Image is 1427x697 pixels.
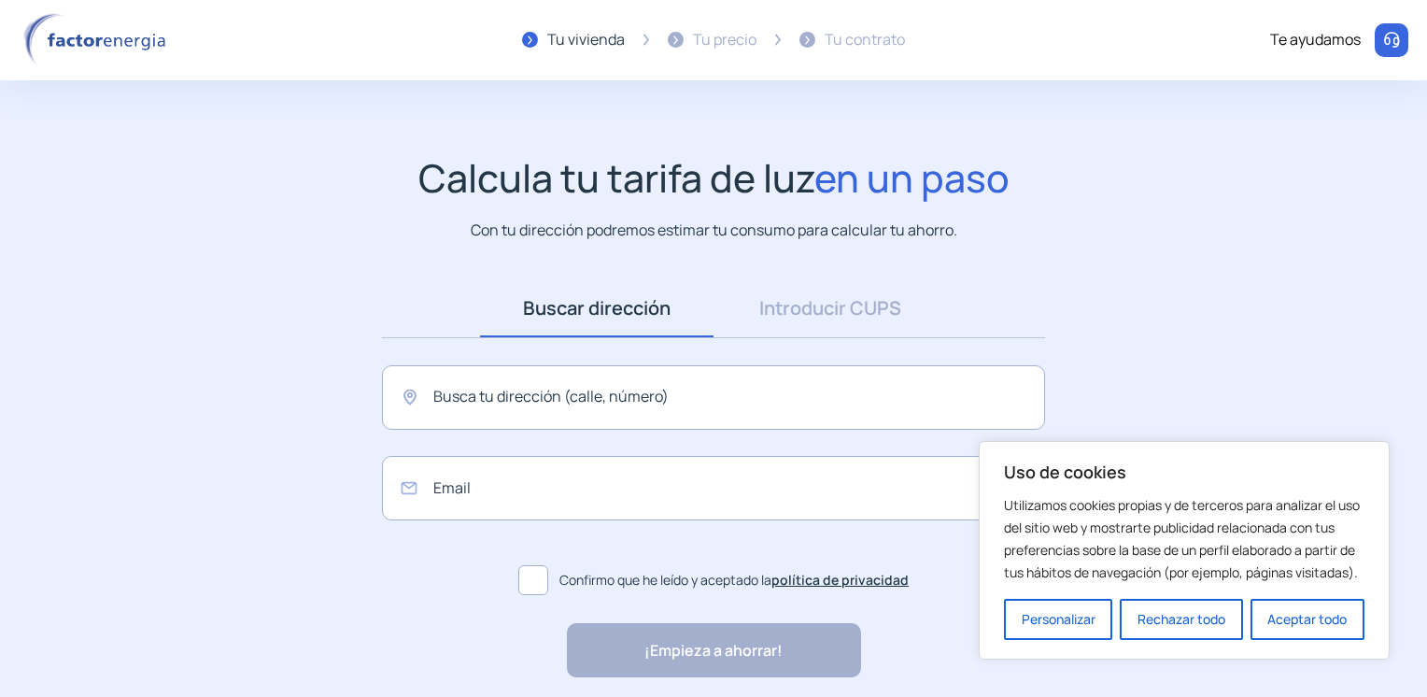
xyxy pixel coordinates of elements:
[547,28,625,52] div: Tu vivienda
[1004,461,1364,483] p: Uso de cookies
[1270,28,1361,52] div: Te ayudamos
[1004,494,1364,584] p: Utilizamos cookies propias y de terceros para analizar el uso del sitio web y mostrarte publicida...
[1382,31,1401,50] img: llamar
[1250,599,1364,640] button: Aceptar todo
[19,13,177,67] img: logo factor
[471,219,957,242] p: Con tu dirección podremos estimar tu consumo para calcular tu ahorro.
[825,28,905,52] div: Tu contrato
[979,441,1390,660] div: Uso de cookies
[1004,599,1112,640] button: Personalizar
[771,571,909,589] a: política de privacidad
[418,155,1010,201] h1: Calcula tu tarifa de luz
[693,28,756,52] div: Tu precio
[713,279,947,337] a: Introducir CUPS
[480,279,713,337] a: Buscar dirección
[559,570,909,590] span: Confirmo que he leído y aceptado la
[814,151,1010,204] span: en un paso
[1120,599,1242,640] button: Rechazar todo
